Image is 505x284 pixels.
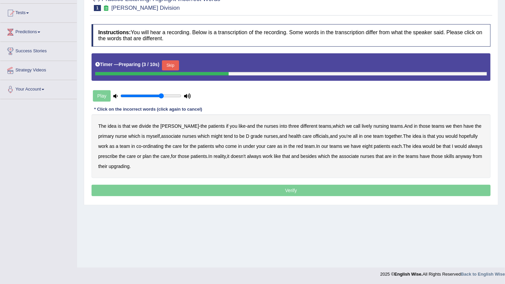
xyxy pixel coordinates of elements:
a: Success Stories [0,42,77,59]
b: which [318,154,330,159]
b: which [333,123,345,129]
strong: English Wise. [394,272,423,277]
b: In [208,154,212,159]
b: call [353,123,360,129]
b: you [437,133,444,139]
b: The [98,123,106,129]
b: would [445,133,458,139]
b: into [280,123,287,129]
b: have [351,144,361,149]
button: Skip [162,60,179,70]
b: you're [339,133,352,139]
b: lively [362,123,372,129]
b: have [420,154,430,159]
b: nurses [264,133,278,139]
b: in [414,123,418,129]
b: under [243,144,255,149]
b: patients [191,154,207,159]
b: teams [330,144,342,149]
b: team [120,144,130,149]
div: - - , . , , , . - . . , . , . [92,114,491,178]
b: team [373,133,384,139]
b: one [364,133,372,139]
div: * Click on the incorrect words (click again to cancel) [92,106,205,112]
b: skills [444,154,454,159]
b: hopefully [459,133,478,139]
b: a [116,144,118,149]
b: the [153,123,159,129]
b: associate [161,133,181,139]
b: always [468,144,483,149]
b: Preparing [119,62,141,67]
b: care [127,154,136,159]
b: doesn't [231,154,246,159]
b: and [279,133,287,139]
b: three [288,123,299,129]
b: In [316,144,320,149]
b: the [165,144,171,149]
b: prescribe [98,154,118,159]
b: that [428,133,435,139]
a: Your Account [0,80,77,97]
b: is [118,123,121,129]
b: have [463,123,473,129]
b: the [201,123,207,129]
b: and [330,133,338,139]
b: those [431,154,443,159]
b: in [238,144,242,149]
b: care [173,144,182,149]
b: always [247,154,262,159]
b: patients [198,144,214,149]
b: different [300,123,317,129]
a: Tests [0,4,77,20]
b: divide [139,123,151,129]
b: we [132,123,138,129]
b: The [403,133,411,139]
b: health [288,133,301,139]
small: [PERSON_NAME] Division [111,5,180,11]
b: D [246,133,249,139]
b: we [344,144,350,149]
b: and [247,123,255,129]
b: I [452,144,453,149]
b: be [239,133,245,139]
b: in [131,144,135,149]
b: and [291,154,299,159]
b: those [419,123,430,129]
b: that [282,154,290,159]
b: plan [143,154,151,159]
b: ) [158,62,160,67]
b: might [211,133,222,139]
b: the [288,144,295,149]
b: is [142,133,145,139]
b: teams [406,154,418,159]
b: 3 / 10s [144,62,158,67]
b: the [331,154,338,159]
b: upgrading [109,164,129,169]
b: teams [319,123,331,129]
b: all [353,133,358,139]
b: teams [432,123,444,129]
b: from [473,154,482,159]
b: [PERSON_NAME] [160,123,199,129]
b: for [171,154,176,159]
b: who [216,144,224,149]
b: nurses [360,154,375,159]
b: idea [108,123,116,129]
b: reality [214,154,226,159]
b: red [296,144,303,149]
b: like [239,123,246,129]
b: together [385,133,402,139]
b: are [385,154,392,159]
b: which [128,133,140,139]
b: you [230,123,237,129]
b: grade [251,133,263,139]
b: then [453,123,462,129]
b: be [436,144,442,149]
b: myself [146,133,160,139]
b: come [225,144,237,149]
b: that [122,123,130,129]
b: each [392,144,402,149]
b: And [404,123,413,129]
b: that [376,154,383,159]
